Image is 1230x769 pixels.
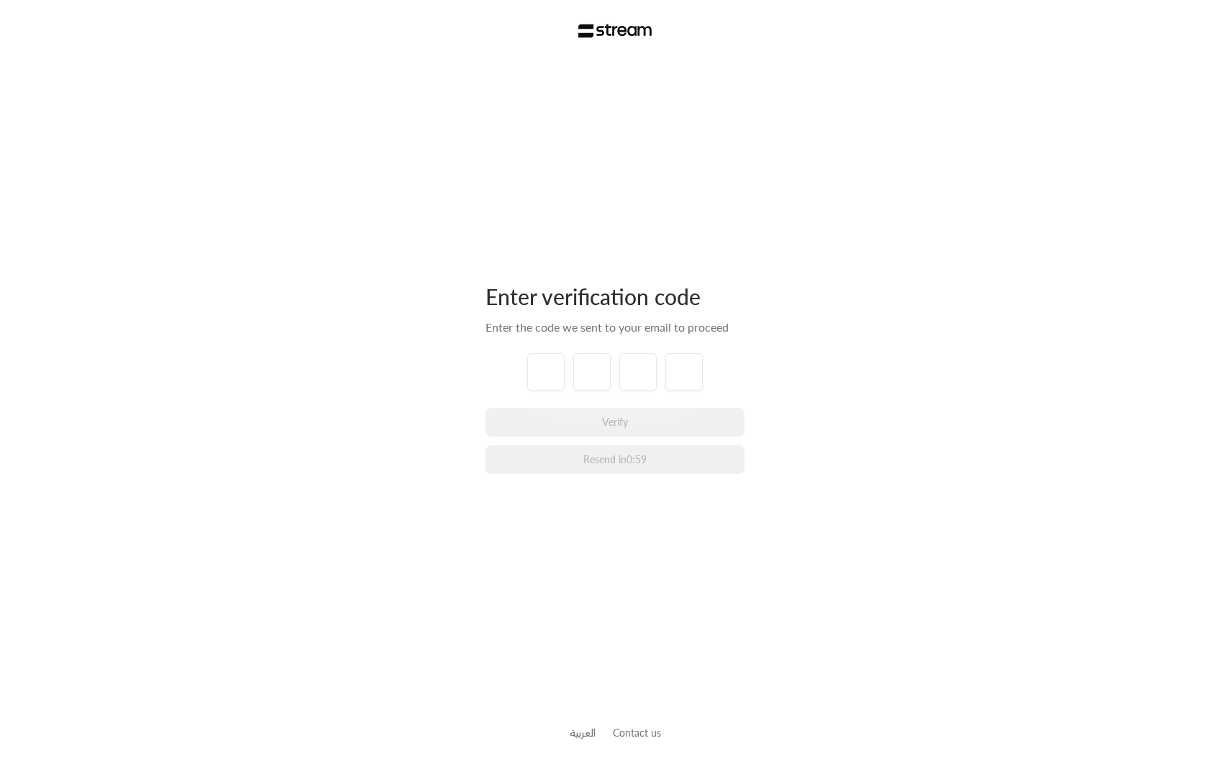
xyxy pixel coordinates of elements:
button: Contact us [613,725,661,740]
div: Enter the code we sent to your email to proceed [486,319,744,336]
a: العربية [570,719,596,746]
img: Stream Logo [578,24,652,38]
div: Enter verification code [486,283,744,310]
a: Contact us [613,727,661,739]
